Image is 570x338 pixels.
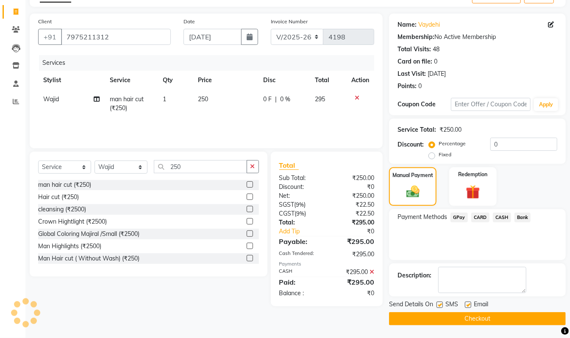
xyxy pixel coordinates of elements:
div: Membership: [398,33,434,42]
div: Coupon Code [398,100,451,109]
img: _cash.svg [402,184,424,199]
span: SGST [279,201,295,208]
div: Description: [398,271,431,280]
div: ₹0 [327,183,381,191]
div: 0 [434,57,437,66]
div: ₹0 [336,227,381,236]
span: CGST [279,210,295,217]
th: Service [105,71,158,90]
div: Cash Tendered: [273,250,327,259]
span: 250 [198,95,208,103]
div: No Active Membership [398,33,557,42]
label: Percentage [439,140,466,147]
button: Apply [534,98,558,111]
div: Last Visit: [398,69,426,78]
div: ₹250.00 [327,174,381,183]
div: Paid: [273,277,327,287]
span: Email [474,300,488,310]
div: Service Total: [398,125,436,134]
div: ( ) [273,209,327,218]
span: Total [279,161,299,170]
div: Discount: [273,183,327,191]
button: +91 [38,29,62,45]
span: 295 [315,95,325,103]
div: 0 [418,82,422,91]
div: man hair cut (₹250) [38,180,91,189]
div: Crown Hightlight (₹2500) [38,217,107,226]
div: Man Highlights (₹2500) [38,242,101,251]
div: Services [39,55,381,71]
a: Vaydehi [418,20,440,29]
th: Disc [258,71,310,90]
div: ₹295.00 [327,268,381,277]
div: ( ) [273,200,327,209]
div: ₹250.00 [439,125,462,134]
div: Sub Total: [273,174,327,183]
span: 1 [163,95,166,103]
span: | [275,95,277,104]
span: Bank [514,213,531,222]
div: Payable: [273,236,327,247]
label: Fixed [439,151,451,158]
div: ₹295.00 [327,277,381,287]
th: Action [346,71,374,90]
div: ₹250.00 [327,191,381,200]
div: ₹295.00 [327,250,381,259]
div: 48 [433,45,439,54]
label: Redemption [458,171,487,178]
label: Manual Payment [392,172,433,179]
div: ₹0 [327,289,381,298]
label: Client [38,18,52,25]
span: CARD [471,213,489,222]
div: Balance : [273,289,327,298]
input: Search by Name/Mobile/Email/Code [61,29,171,45]
input: Enter Offer / Coupon Code [451,98,531,111]
div: Discount: [398,140,424,149]
div: Total: [273,218,327,227]
span: Payment Methods [398,213,447,222]
div: CASH [273,268,327,277]
input: Search or Scan [154,160,247,173]
div: Hair cut (₹250) [38,193,79,202]
div: ₹22.50 [327,200,381,209]
div: [DATE] [428,69,446,78]
th: Qty [158,71,193,90]
span: Wajid [43,95,59,103]
span: man hair cut (₹250) [110,95,144,112]
div: ₹295.00 [327,236,381,247]
span: SMS [445,300,458,310]
span: 0 % [280,95,290,104]
th: Price [193,71,258,90]
label: Invoice Number [271,18,308,25]
div: ₹22.50 [327,209,381,218]
div: Global Coloring Majiral /Small (₹2500) [38,230,139,238]
label: Date [184,18,195,25]
span: 9% [297,210,305,217]
div: Man Hair cut ( Without Wash) (₹250) [38,254,139,263]
span: 9% [296,201,304,208]
span: GPay [450,213,468,222]
span: CASH [493,213,511,222]
a: Add Tip [273,227,336,236]
div: cleansing (₹2500) [38,205,86,214]
span: 0 F [263,95,272,104]
th: Total [310,71,346,90]
button: Checkout [389,312,566,325]
div: Name: [398,20,417,29]
div: Payments [279,260,375,268]
div: Total Visits: [398,45,431,54]
div: Points: [398,82,417,91]
div: Card on file: [398,57,432,66]
img: _gift.svg [462,183,484,201]
div: Net: [273,191,327,200]
th: Stylist [38,71,105,90]
div: ₹295.00 [327,218,381,227]
span: Send Details On [389,300,433,310]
